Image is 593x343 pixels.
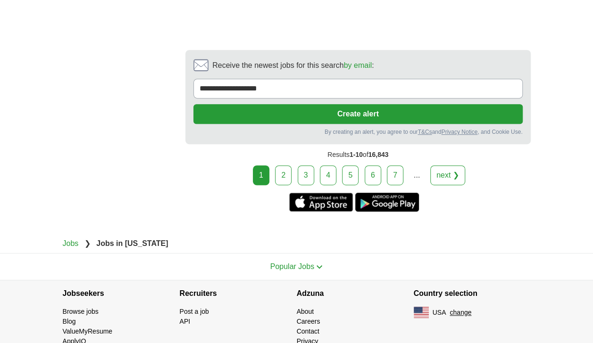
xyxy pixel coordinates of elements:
a: About [297,308,314,315]
a: Blog [63,318,76,325]
a: Post a job [180,308,209,315]
span: ❯ [84,239,91,247]
a: by email [343,61,372,69]
a: ValueMyResume [63,327,113,335]
img: toggle icon [316,265,323,269]
a: Careers [297,318,320,325]
a: 3 [298,165,314,185]
span: 16,843 [368,151,389,158]
a: 4 [320,165,336,185]
div: Results of [185,144,530,165]
span: Popular Jobs [270,262,314,270]
span: Receive the newest jobs for this search : [212,60,374,71]
a: API [180,318,191,325]
span: USA [433,308,446,318]
a: 6 [365,165,381,185]
a: Jobs [63,239,79,247]
div: ... [407,166,426,185]
a: Get the iPhone app [289,193,353,212]
a: 7 [387,165,403,185]
button: Create alert [193,104,522,124]
a: 2 [275,165,292,185]
div: By creating an alert, you agree to our and , and Cookie Use. [193,128,522,136]
a: Browse jobs [63,308,99,315]
div: 1 [253,165,269,185]
a: T&Cs [418,129,432,135]
h4: Country selection [414,280,531,307]
a: Privacy Notice [441,129,477,135]
span: 1-10 [350,151,363,158]
strong: Jobs in [US_STATE] [96,239,168,247]
a: Get the Android app [355,193,419,212]
button: change [450,308,471,318]
img: US flag [414,307,429,318]
a: 5 [342,165,359,185]
a: next ❯ [430,165,465,185]
a: Contact [297,327,319,335]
